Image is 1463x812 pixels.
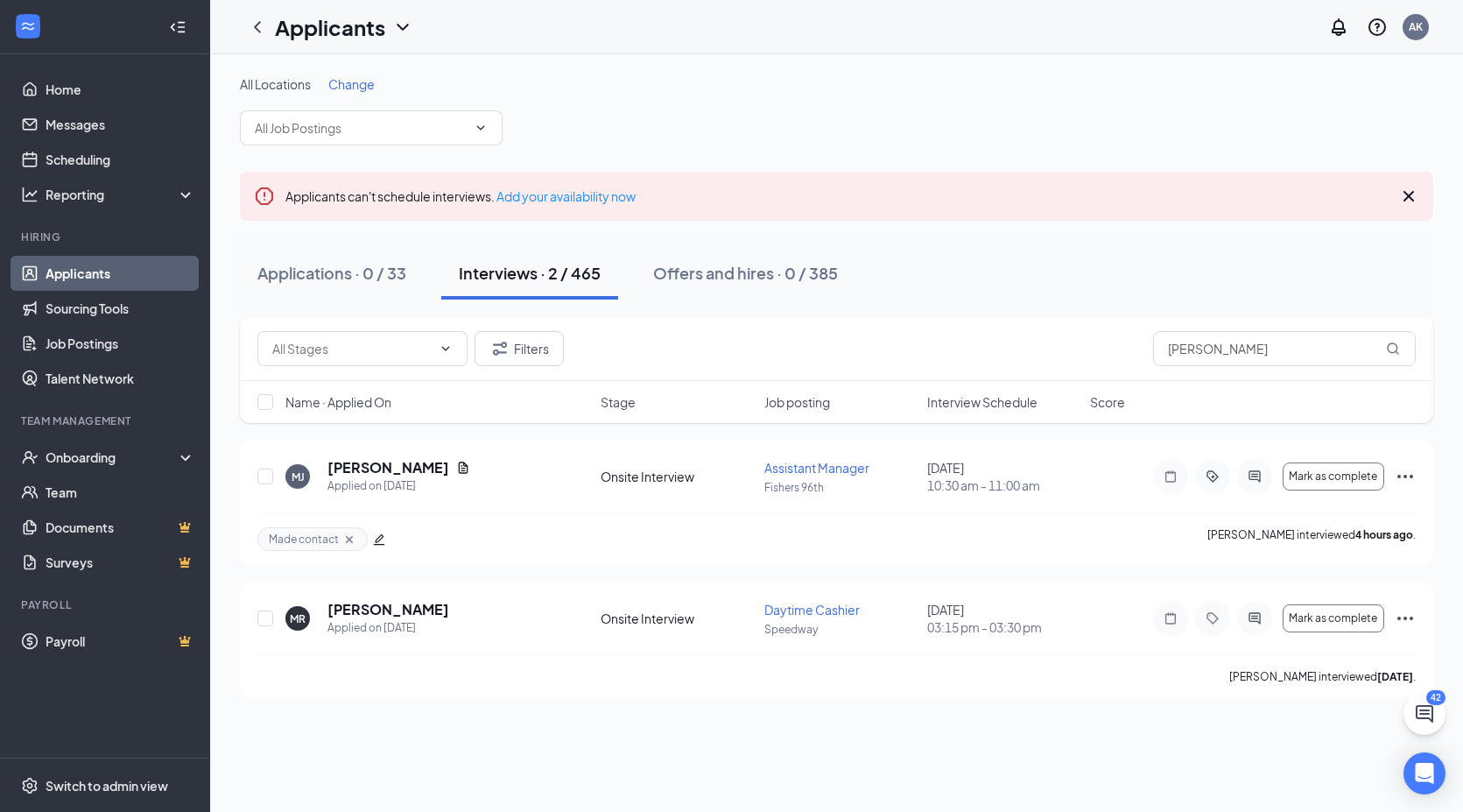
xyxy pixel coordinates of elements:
span: edit [373,533,385,546]
b: 4 hours ago [1355,528,1413,541]
button: Mark as complete [1283,462,1384,491]
span: Name · Applied On [285,393,391,411]
span: Applicants can't schedule interviews. [285,188,636,204]
a: Scheduling [46,142,195,177]
p: [PERSON_NAME] interviewed . [1207,527,1416,551]
svg: MagnifyingGlass [1386,342,1400,356]
input: All Job Postings [255,118,467,138]
div: MJ [292,470,305,484]
svg: Filter [489,338,510,359]
svg: UserCheck [21,448,39,466]
div: AK [1409,19,1423,34]
div: 42 [1426,690,1445,705]
a: Sourcing Tools [46,291,195,326]
button: Filter Filters [475,331,564,366]
h5: [PERSON_NAME] [327,458,449,477]
div: [DATE] [927,459,1080,494]
div: Reporting [46,186,196,203]
svg: ChevronDown [474,121,488,135]
h5: [PERSON_NAME] [327,600,449,619]
div: Offers and hires · 0 / 385 [653,262,838,284]
a: Home [46,72,195,107]
a: Messages [46,107,195,142]
svg: Ellipses [1395,608,1416,629]
div: Open Intercom Messenger [1403,752,1445,794]
svg: Note [1160,470,1181,484]
svg: Settings [21,777,39,794]
b: [DATE] [1377,670,1413,683]
div: Hiring [21,229,192,244]
a: SurveysCrown [46,545,195,580]
span: Daytime Cashier [764,602,860,618]
span: Stage [601,393,636,411]
input: All Stages [272,339,432,358]
span: Interview Schedule [927,393,1037,411]
span: Assistant Manager [764,460,869,476]
div: MR [290,611,306,626]
div: Onsite Interview [601,468,753,485]
svg: Tag [1202,611,1223,625]
span: 10:30 am - 11:00 am [927,477,1080,494]
svg: ChatActive [1414,703,1435,724]
a: Add your availability now [496,188,636,204]
div: Applied on [DATE] [327,477,470,495]
svg: Document [456,461,470,475]
a: PayrollCrown [46,624,195,659]
span: Made contact [269,532,339,547]
p: Fishers 96th [764,480,917,495]
span: Job posting [764,393,830,411]
span: Score [1090,393,1125,411]
svg: ActiveChat [1244,611,1265,625]
svg: ActiveChat [1244,470,1265,484]
a: Job Postings [46,326,195,361]
div: Interviews · 2 / 465 [459,262,601,284]
svg: ActiveTag [1202,470,1223,484]
svg: WorkstreamLogo [19,18,37,35]
a: Team [46,475,195,510]
a: Applicants [46,256,195,291]
div: Applications · 0 / 33 [257,262,406,284]
svg: Error [254,186,275,207]
input: Search in interviews [1153,331,1416,366]
svg: Analysis [21,186,39,203]
div: Onsite Interview [601,610,753,627]
span: 03:15 pm - 03:30 pm [927,618,1080,636]
span: Mark as complete [1289,612,1377,625]
div: Applied on [DATE] [327,619,449,637]
svg: Ellipses [1395,466,1416,487]
svg: Cross [342,533,356,547]
button: ChatActive [1403,693,1445,735]
span: Mark as complete [1289,470,1377,483]
a: Talent Network [46,361,195,396]
svg: ChevronDown [392,17,413,38]
p: Speedway [764,622,917,637]
h1: Applicants [275,12,385,42]
span: Change [328,76,375,92]
svg: ChevronLeft [247,17,268,38]
svg: Collapse [169,18,186,36]
span: All Locations [240,76,311,92]
div: Onboarding [46,448,180,466]
svg: QuestionInfo [1367,17,1388,38]
svg: Note [1160,611,1181,625]
svg: Cross [1398,186,1419,207]
svg: Notifications [1328,17,1349,38]
a: DocumentsCrown [46,510,195,545]
p: [PERSON_NAME] interviewed . [1229,669,1416,684]
button: Mark as complete [1283,604,1384,632]
div: Payroll [21,597,192,612]
div: Team Management [21,413,192,428]
svg: ChevronDown [439,342,453,356]
div: [DATE] [927,601,1080,636]
div: Switch to admin view [46,777,168,794]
